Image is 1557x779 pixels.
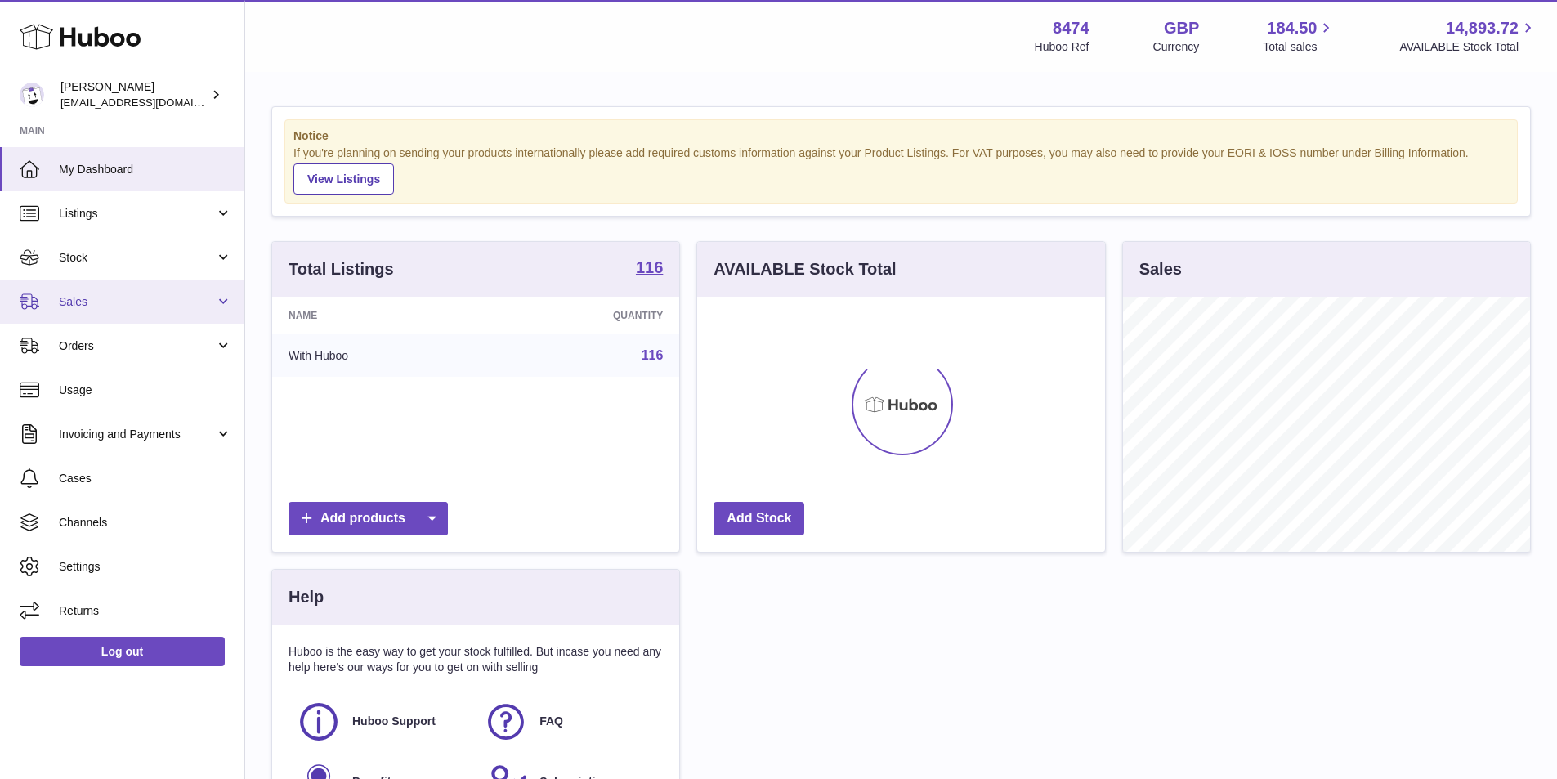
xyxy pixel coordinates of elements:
strong: 116 [636,259,663,275]
span: Settings [59,559,232,575]
span: Total sales [1263,39,1336,55]
strong: Notice [293,128,1509,144]
a: Add products [289,502,448,535]
span: FAQ [539,714,563,729]
h3: Sales [1139,258,1182,280]
th: Quantity [487,297,679,334]
span: Sales [59,294,215,310]
span: [EMAIL_ADDRESS][DOMAIN_NAME] [60,96,240,109]
strong: GBP [1164,17,1199,39]
h3: AVAILABLE Stock Total [714,258,896,280]
td: With Huboo [272,334,487,377]
h3: Total Listings [289,258,394,280]
a: Add Stock [714,502,804,535]
a: 116 [636,259,663,279]
h3: Help [289,586,324,608]
span: My Dashboard [59,162,232,177]
span: 14,893.72 [1446,17,1519,39]
span: Stock [59,250,215,266]
div: If you're planning on sending your products internationally please add required customs informati... [293,146,1509,195]
span: AVAILABLE Stock Total [1399,39,1537,55]
span: Returns [59,603,232,619]
th: Name [272,297,487,334]
a: 184.50 Total sales [1263,17,1336,55]
a: View Listings [293,163,394,195]
div: Currency [1153,39,1200,55]
p: Huboo is the easy way to get your stock fulfilled. But incase you need any help here's our ways f... [289,644,663,675]
div: [PERSON_NAME] [60,79,208,110]
img: orders@neshealth.com [20,83,44,107]
span: Channels [59,515,232,531]
span: 184.50 [1267,17,1317,39]
span: Orders [59,338,215,354]
a: Log out [20,637,225,666]
span: Huboo Support [352,714,436,729]
a: 116 [642,348,664,362]
a: Huboo Support [297,700,468,744]
div: Huboo Ref [1035,39,1089,55]
a: FAQ [484,700,655,744]
strong: 8474 [1053,17,1089,39]
span: Cases [59,471,232,486]
a: 14,893.72 AVAILABLE Stock Total [1399,17,1537,55]
span: Usage [59,383,232,398]
span: Invoicing and Payments [59,427,215,442]
span: Listings [59,206,215,222]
